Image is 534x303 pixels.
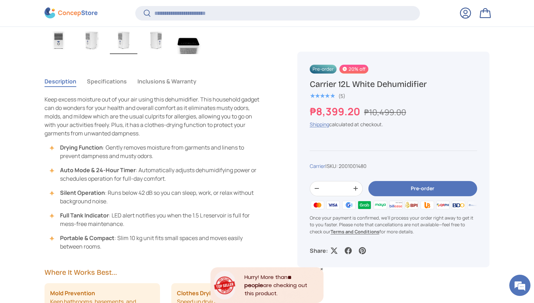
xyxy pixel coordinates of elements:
img: grabpay [357,200,372,210]
img: carrier-dehumidifier-12-liter-left-side-with-dimensions-view-concepstore [77,26,105,54]
a: Carrier [310,163,325,169]
span: Pre-order [310,65,337,74]
a: Terms and Conditions [331,228,379,235]
p: Keep excess moisture out of your air using this dehumidifier. This household gadget can do wonder... [44,95,263,138]
img: metrobank [467,200,482,210]
h2: Where It Works Best... [44,268,263,278]
li: : LED alert notifies you when the 1.5 L reservoir is full for mess-free maintenance. [52,211,263,228]
span: ★★★★★ [310,93,335,100]
button: Inclusions & Warranty [137,73,196,89]
div: Chat with us now [37,40,119,49]
div: Close [320,267,324,271]
a: 5.0 out of 5.0 stars (5) [310,92,345,99]
span: We're online! [41,89,97,161]
strong: Portable & Compact [60,234,114,242]
div: calculated at checkout. [310,121,477,128]
strong: Mold Prevention [50,289,95,297]
strong: Clothes Drying [177,289,218,297]
img: visa [325,200,341,210]
span: SKU: [327,163,338,169]
s: ₱10,499.00 [364,107,406,118]
button: Description [44,73,76,89]
img: carrier-dehumidifier-12-liter-left-side-view-concepstore [110,26,137,54]
strong: Silent Operation [60,189,105,197]
strong: Drying Function [60,144,103,151]
div: 5.0 out of 5.0 stars [310,93,335,99]
img: gcash [341,200,357,210]
img: master [310,200,325,210]
img: ubp [419,200,435,210]
img: qrph [435,200,451,210]
img: ConcepStore [44,8,97,19]
span: 20% off [339,65,368,74]
h1: Carrier 12L White Dehumidifier [310,79,477,90]
img: carrier-dehumidifier-12-liter-full-view-concepstore [45,26,72,54]
button: Specifications [87,73,127,89]
li: : Gently removes moisture from garments and linens to prevent dampness and musty odors. [52,143,263,160]
li: : Automatically adjusts dehumidifying power or schedules operation for full-day comfort. [52,166,263,183]
span: | [325,163,367,169]
img: maya [372,200,388,210]
a: Shipping [310,121,329,128]
img: billease [388,200,404,210]
img: bpi [404,200,419,210]
strong: Full Tank Indicator [60,211,109,219]
strong: Auto Mode & 24-Hour Timer [60,166,136,174]
button: Pre-order [368,181,477,196]
li: : Slim 10 kg unit fits small spaces and moves easily between rooms. [52,234,263,251]
li: : Runs below 42 dB so you can sleep, work, or relax without background noise. [52,188,263,205]
span: 2001001480 [339,163,367,169]
div: (5) [338,93,345,99]
textarea: Type your message and hit 'Enter' [4,193,135,218]
img: carrier-dehumidifier-12-liter-right-side-view-concepstore [142,26,170,54]
p: Once your payment is confirmed, we'll process your order right away to get it to you faster. Plea... [310,215,477,235]
img: bdo [451,200,466,210]
p: Share: [310,246,328,255]
strong: ₱8,399.20 [310,104,362,118]
img: carrier-dehumidifier-12-liter-top-with-buttons-view-concepstore [175,26,202,54]
div: Minimize live chat window [116,4,133,21]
